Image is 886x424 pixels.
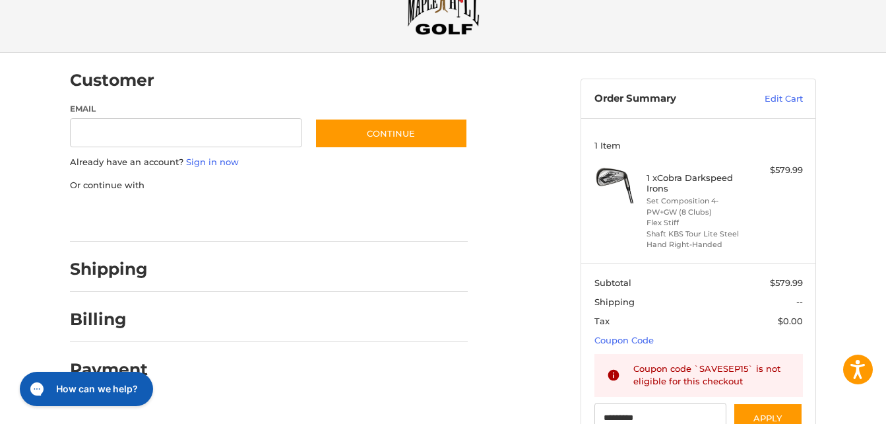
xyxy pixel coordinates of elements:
[70,179,468,192] p: Or continue with
[70,259,148,279] h2: Shipping
[70,359,148,380] h2: Payment
[594,92,736,106] h3: Order Summary
[647,239,747,250] li: Hand Right-Handed
[647,229,747,240] li: Shaft KBS Tour Lite Steel
[70,70,154,90] h2: Customer
[647,217,747,229] li: Flex Stiff
[778,316,803,326] span: $0.00
[70,309,147,330] h2: Billing
[647,172,747,194] h4: 1 x Cobra Darkspeed Irons
[594,297,635,307] span: Shipping
[315,118,468,149] button: Continue
[186,157,239,167] a: Sign in now
[751,164,803,177] div: $579.99
[70,103,302,115] label: Email
[594,140,803,151] h3: 1 Item
[13,367,157,411] iframe: Gorgias live chat messenger
[70,156,468,169] p: Already have an account?
[594,277,631,288] span: Subtotal
[633,363,790,388] div: Coupon code `SAVESEP15` is not eligible for this checkout
[647,195,747,217] li: Set Composition 4-PW+GW (8 Clubs)
[770,277,803,288] span: $579.99
[796,297,803,307] span: --
[594,316,610,326] span: Tax
[66,205,165,229] iframe: PayPal-paypal
[177,205,276,229] iframe: PayPal-paylater
[736,92,803,106] a: Edit Cart
[777,388,886,424] iframe: Google Customer Reviews
[290,205,389,229] iframe: PayPal-venmo
[594,335,654,345] a: Coupon Code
